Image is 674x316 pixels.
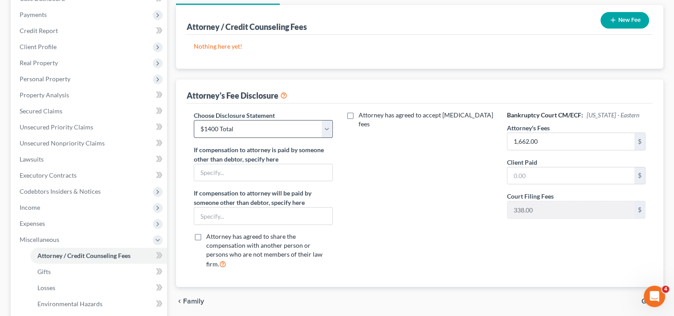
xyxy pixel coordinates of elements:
a: Losses [30,280,167,296]
span: Expenses [20,220,45,227]
a: Executory Contracts [12,167,167,183]
span: Personal Property [20,75,70,83]
input: 0.00 [507,167,634,184]
i: chevron_left [176,298,183,305]
a: Secured Claims [12,103,167,119]
div: Attorney / Credit Counseling Fees [187,21,307,32]
span: Gifts [641,298,656,305]
input: Specify... [194,208,332,225]
span: [US_STATE] - Eastern [587,111,639,119]
span: 4 [662,286,669,293]
a: Attorney / Credit Counseling Fees [30,248,167,264]
span: Miscellaneous [20,236,59,243]
span: Income [20,204,40,211]
span: Client Profile [20,43,57,50]
label: If compensation to attorney will be paid by someone other than debtor, specify here [194,188,332,207]
span: Real Property [20,59,58,67]
button: chevron_left Family [176,298,204,305]
a: Unsecured Priority Claims [12,119,167,135]
div: $ [634,133,645,150]
a: Unsecured Nonpriority Claims [12,135,167,151]
input: 0.00 [507,133,634,150]
a: Gifts [30,264,167,280]
span: Payments [20,11,47,18]
button: New Fee [600,12,649,29]
label: If compensation to attorney is paid by someone other than debtor, specify here [194,145,332,164]
div: Attorney's Fee Disclosure [187,90,287,101]
span: Credit Report [20,27,58,34]
a: Credit Report [12,23,167,39]
span: Gifts [37,268,51,275]
a: Environmental Hazards [30,296,167,312]
span: Secured Claims [20,107,62,115]
div: $ [634,201,645,218]
h6: Bankruptcy Court CM/ECF: [507,111,645,120]
span: Attorney has agreed to accept [MEDICAL_DATA] fees [359,111,493,128]
iframe: Intercom live chat [644,286,665,307]
span: Property Analysis [20,91,69,99]
input: 0.00 [507,201,634,218]
a: Property Analysis [12,87,167,103]
span: Attorney / Credit Counseling Fees [37,252,131,259]
button: Gifts chevron_right [641,298,663,305]
span: Losses [37,284,55,291]
span: Family [183,298,204,305]
span: Attorney has agreed to share the compensation with another person or persons who are not members ... [206,233,323,268]
p: Nothing here yet! [194,42,645,51]
label: Choose Disclosure Statement [194,111,275,120]
span: Unsecured Nonpriority Claims [20,139,105,147]
span: Environmental Hazards [37,300,102,308]
label: Client Paid [507,158,537,167]
label: Court Filing Fees [507,191,554,201]
span: Codebtors Insiders & Notices [20,187,101,195]
label: Attorney's Fees [507,123,550,133]
div: $ [634,167,645,184]
span: Lawsuits [20,155,44,163]
input: Specify... [194,164,332,181]
span: Executory Contracts [20,171,77,179]
a: Lawsuits [12,151,167,167]
span: Unsecured Priority Claims [20,123,93,131]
